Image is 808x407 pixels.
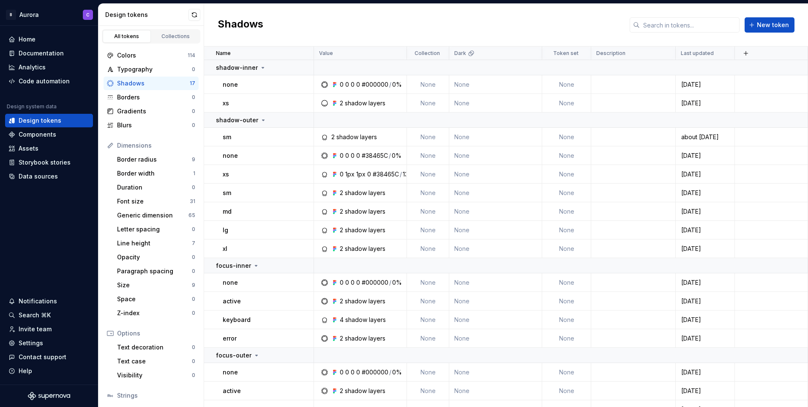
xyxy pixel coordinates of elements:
div: 0 [356,151,360,160]
td: None [542,273,591,292]
div: 0 [345,278,349,287]
td: None [542,128,591,146]
a: Generic dimension65 [114,209,199,222]
td: None [542,75,591,94]
a: Space0 [114,292,199,306]
div: [DATE] [676,297,734,305]
p: Name [216,50,231,57]
td: None [407,382,449,400]
div: Font size [117,197,190,206]
div: / [389,278,391,287]
div: [DATE] [676,226,734,234]
p: focus-inner [216,261,251,270]
td: None [407,75,449,94]
div: Size [117,281,192,289]
p: none [223,368,238,377]
td: None [449,382,542,400]
div: 0 [192,94,195,101]
td: None [449,184,542,202]
div: Options [117,329,195,338]
td: None [407,329,449,348]
div: 114 [188,52,195,59]
td: None [542,221,591,239]
div: All tokens [106,33,148,40]
td: None [407,94,449,113]
p: xs [223,170,229,179]
a: Assets [5,142,93,155]
div: Paragraph spacing [117,267,192,275]
button: BAuroraC [2,5,96,24]
td: None [407,184,449,202]
div: 0% [392,368,402,377]
p: none [223,80,238,89]
td: None [542,329,591,348]
a: Font size31 [114,195,199,208]
p: Dark [454,50,466,57]
div: 2 shadow layers [340,387,385,395]
a: Colors114 [104,49,199,62]
td: None [449,128,542,146]
a: Storybook stories [5,156,93,169]
td: None [542,311,591,329]
div: Assets [19,144,38,153]
a: Text case0 [114,355,199,368]
div: 0 [367,170,371,179]
div: 65 [188,212,195,219]
a: Letter spacing0 [114,223,199,236]
div: 0 [340,151,344,160]
div: [DATE] [676,170,734,179]
a: Z-index0 [114,306,199,320]
div: Analytics [19,63,46,71]
div: Border width [117,169,193,178]
a: Invite team [5,322,93,336]
p: focus-outer [216,351,251,360]
td: None [407,292,449,311]
div: / [389,151,391,160]
div: Shadows [117,79,190,88]
a: Border radius9 [114,153,199,166]
td: None [542,363,591,382]
td: None [542,165,591,184]
p: Last updated [681,50,714,57]
div: [DATE] [676,207,734,216]
button: Notifications [5,294,93,308]
a: Gradients0 [104,104,199,118]
div: 1px [356,170,366,179]
div: 2 shadow layers [340,245,385,253]
div: 2 shadow layers [331,133,377,141]
div: 2 shadow layers [340,226,385,234]
p: active [223,387,241,395]
div: B [6,10,16,20]
div: 0 [192,358,195,365]
div: Notifications [19,297,57,305]
a: Duration0 [114,181,199,194]
div: Design tokens [105,11,188,19]
td: None [449,94,542,113]
svg: Supernova Logo [28,392,70,400]
div: Documentation [19,49,64,58]
a: Visibility0 [114,368,199,382]
div: 0 [192,372,195,379]
div: 31 [190,198,195,205]
div: Code automation [19,77,70,85]
td: None [542,292,591,311]
div: 0 [345,80,349,89]
div: #38465C [373,170,399,179]
h2: Shadows [218,17,263,33]
p: shadow-inner [216,63,258,72]
div: Data sources [19,172,58,181]
p: Collection [415,50,440,57]
div: [DATE] [676,151,734,160]
div: #38465C [362,151,388,160]
p: xs [223,99,229,107]
p: sm [223,133,231,141]
div: Visibility [117,371,192,379]
div: #000000 [362,368,388,377]
a: Analytics [5,60,93,74]
p: md [223,207,232,216]
div: Components [19,130,56,139]
div: 0% [392,278,402,287]
div: 0 [356,278,360,287]
div: Home [19,35,35,44]
p: Description [596,50,625,57]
